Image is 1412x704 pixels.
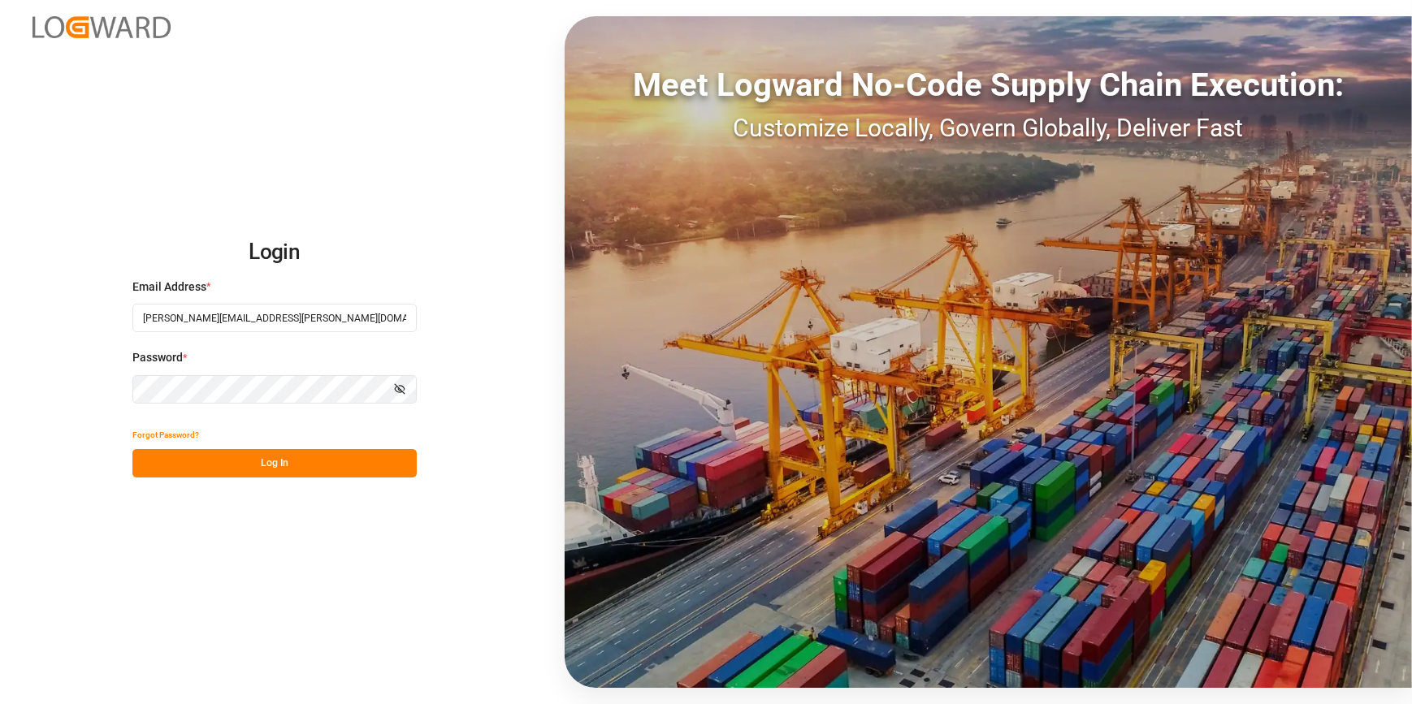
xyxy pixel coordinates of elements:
img: Logward_new_orange.png [32,16,171,38]
h2: Login [132,227,417,279]
div: Meet Logward No-Code Supply Chain Execution: [565,61,1412,110]
button: Forgot Password? [132,421,199,449]
span: Password [132,349,183,366]
button: Log In [132,449,417,477]
div: Customize Locally, Govern Globally, Deliver Fast [565,110,1412,146]
span: Email Address [132,279,206,296]
input: Enter your email [132,304,417,332]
